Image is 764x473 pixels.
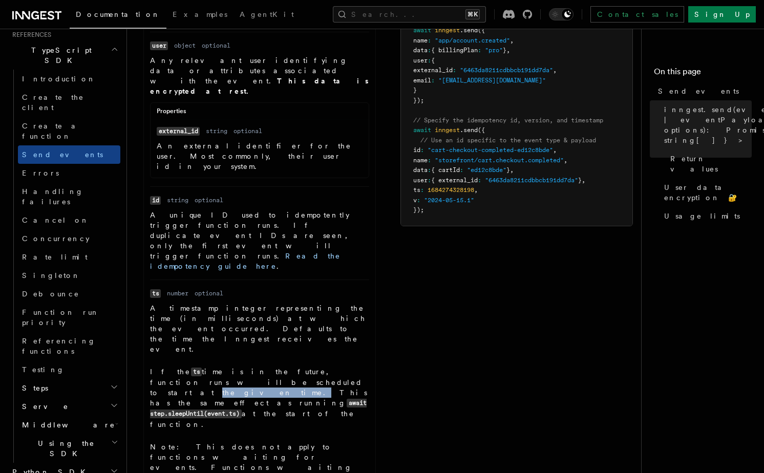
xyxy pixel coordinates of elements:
[413,37,428,44] span: name
[151,107,369,120] div: Properties
[240,10,294,18] span: AgentKit
[435,27,460,34] span: inngest
[428,57,431,64] span: :
[420,146,424,154] span: :
[150,252,341,270] a: Read the idempotency guide here
[18,303,120,332] a: Function run priority
[666,149,752,178] a: Return values
[22,150,103,159] span: Send events
[688,6,756,23] a: Sign Up
[413,206,424,213] span: });
[660,207,752,225] a: Usage limits
[18,145,120,164] a: Send events
[510,166,514,174] span: ,
[191,368,202,376] code: ts
[150,303,369,354] p: A timestamp integer representing the time (in milliseconds) at which the event occurred. Defaults...
[150,41,168,50] code: user
[22,93,84,112] span: Create the client
[670,154,752,174] span: Return values
[485,177,578,184] span: "6463da8211cdbbcb191dd7da"
[664,182,752,203] span: User data encryption 🔐
[22,290,79,298] span: Debounce
[435,157,564,164] span: "storefront/cart.checkout.completed"
[22,308,99,327] span: Function run priority
[22,253,88,261] span: Rate limit
[18,88,120,117] a: Create the client
[22,365,65,374] span: Testing
[234,3,300,28] a: AgentKit
[431,57,435,64] span: {
[8,70,120,463] div: TypeScript SDK
[474,186,478,193] span: ,
[167,289,188,297] dd: number
[660,178,752,207] a: User data encryption 🔐
[76,10,160,18] span: Documentation
[465,9,480,19] kbd: ⌘K
[18,117,120,145] a: Create a function
[22,169,59,177] span: Errors
[420,186,424,193] span: :
[467,166,506,174] span: "ed12c8bde"
[413,197,417,204] span: v
[549,8,574,20] button: Toggle dark mode
[413,47,428,54] span: data
[428,47,431,54] span: :
[553,146,557,154] span: ,
[413,67,453,74] span: external_id
[18,182,120,211] a: Handling failures
[413,57,428,64] span: user
[413,186,420,193] span: ts
[478,27,485,34] span: ({
[413,97,424,104] span: });
[428,166,431,174] span: :
[22,234,90,243] span: Concurrency
[413,117,603,124] span: // Specify the idempotency id, version, and timestamp
[590,6,684,23] a: Contact sales
[18,416,120,434] button: Middleware
[234,127,262,135] dd: optional
[413,177,428,184] span: user
[150,210,369,271] p: A unique ID used to idempotently trigger function runs. If duplicate event IDs are seen, only the...
[22,75,96,83] span: Introduction
[150,289,161,298] code: ts
[150,55,369,96] p: Any relevant user identifying data or attributes associated with the event.
[578,177,582,184] span: }
[22,271,80,279] span: Singleton
[431,77,435,84] span: :
[413,87,417,94] span: }
[413,126,431,134] span: await
[478,126,485,134] span: ({
[435,37,510,44] span: "app/account.created"
[413,157,428,164] span: name
[195,196,223,204] dd: optional
[420,137,596,144] span: // Use an id specific to the event type & payload
[453,67,456,74] span: :
[18,397,120,416] button: Serve
[428,157,431,164] span: :
[18,164,120,182] a: Errors
[485,47,503,54] span: "pro"
[424,197,474,204] span: "2024-05-15.1"
[8,45,111,66] span: TypeScript SDK
[413,27,431,34] span: await
[417,197,420,204] span: :
[506,166,510,174] span: }
[22,122,83,140] span: Create a function
[174,41,196,50] dd: object
[460,126,478,134] span: .send
[8,31,51,39] span: References
[431,47,478,54] span: { billingPlan
[195,289,223,297] dd: optional
[157,127,200,136] code: external_id
[22,187,83,206] span: Handling failures
[18,332,120,360] a: Referencing functions
[8,41,120,70] button: TypeScript SDK
[18,360,120,379] a: Testing
[18,383,48,393] span: Steps
[18,285,120,303] a: Debounce
[460,27,478,34] span: .send
[564,157,567,164] span: ,
[503,47,506,54] span: }
[553,67,557,74] span: ,
[664,211,740,221] span: Usage limits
